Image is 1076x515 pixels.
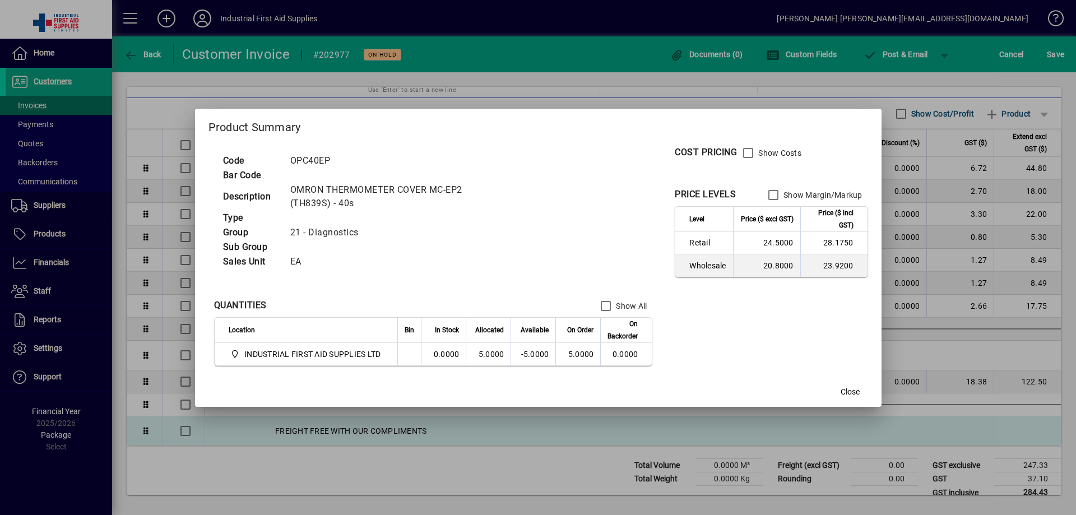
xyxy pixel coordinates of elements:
[521,324,549,336] span: Available
[600,343,652,365] td: 0.0000
[217,183,285,211] td: Description
[675,188,736,201] div: PRICE LEVELS
[229,347,386,361] span: INDUSTRIAL FIRST AID SUPPLIES LTD
[217,254,285,269] td: Sales Unit
[217,225,285,240] td: Group
[214,299,267,312] div: QUANTITIES
[511,343,555,365] td: -5.0000
[733,232,800,254] td: 24.5000
[689,237,726,248] span: Retail
[832,382,868,402] button: Close
[285,254,489,269] td: EA
[689,260,726,271] span: Wholesale
[741,213,794,225] span: Price ($ excl GST)
[800,254,868,277] td: 23.9200
[567,324,593,336] span: On Order
[475,324,504,336] span: Allocated
[217,168,285,183] td: Bar Code
[421,343,466,365] td: 0.0000
[285,183,489,211] td: OMRON THERMOMETER COVER MC-EP2 (TH839S) - 40s
[808,207,854,231] span: Price ($ incl GST)
[195,109,882,141] h2: Product Summary
[675,146,737,159] div: COST PRICING
[229,324,255,336] span: Location
[217,240,285,254] td: Sub Group
[285,225,489,240] td: 21 - Diagnostics
[800,232,868,254] td: 28.1750
[689,213,704,225] span: Level
[733,254,800,277] td: 20.8000
[466,343,511,365] td: 5.0000
[841,386,860,398] span: Close
[435,324,459,336] span: In Stock
[285,154,489,168] td: OPC40EP
[405,324,414,336] span: Bin
[217,154,285,168] td: Code
[781,189,862,201] label: Show Margin/Markup
[217,211,285,225] td: Type
[244,349,381,360] span: INDUSTRIAL FIRST AID SUPPLIES LTD
[607,318,638,342] span: On Backorder
[756,147,801,159] label: Show Costs
[614,300,647,312] label: Show All
[568,350,594,359] span: 5.0000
